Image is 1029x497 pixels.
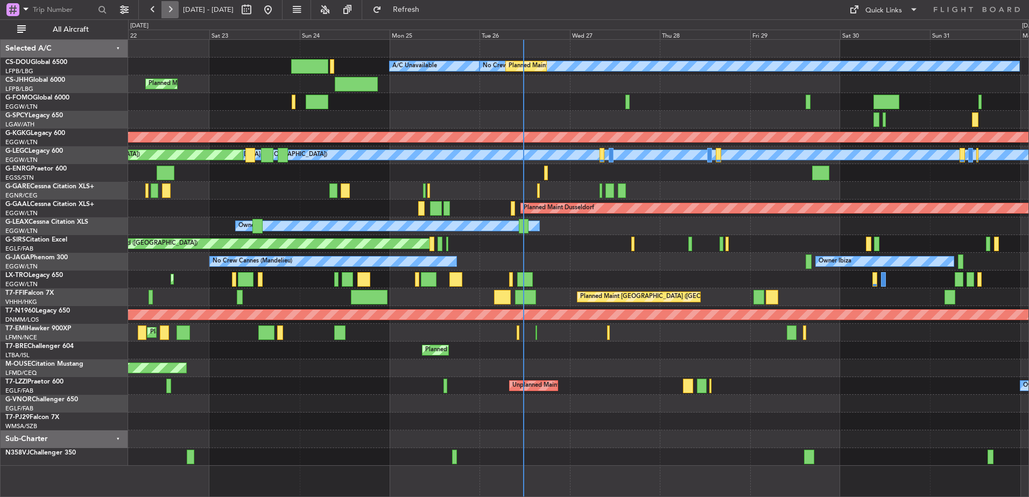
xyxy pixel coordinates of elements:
span: T7-BRE [5,343,27,350]
a: G-SIRSCitation Excel [5,237,67,243]
a: LX-TROLegacy 650 [5,272,63,279]
button: Refresh [368,1,432,18]
div: A/C Unavailable [392,58,437,74]
a: T7-FFIFalcon 7X [5,290,54,296]
a: N358VJChallenger 350 [5,450,76,456]
a: T7-BREChallenger 604 [5,343,74,350]
a: G-LEGCLegacy 600 [5,148,63,154]
a: G-FOMOGlobal 6000 [5,95,69,101]
div: Planned Maint Warsaw ([GEOGRAPHIC_DATA]) [425,342,555,358]
div: Unplanned Maint Oxford ([GEOGRAPHIC_DATA]) [62,236,198,252]
div: Unplanned Maint [GEOGRAPHIC_DATA] ([GEOGRAPHIC_DATA]) [512,378,689,394]
a: T7-EMIHawker 900XP [5,325,71,332]
span: G-GAAL [5,201,30,208]
span: T7-LZZI [5,379,27,385]
a: WMSA/SZB [5,422,37,430]
a: LTBA/ISL [5,351,30,359]
button: Quick Links [844,1,924,18]
span: G-LEGC [5,148,29,154]
span: CS-DOU [5,59,31,66]
span: [DATE] - [DATE] [183,5,234,15]
span: Refresh [384,6,429,13]
div: Sat 30 [840,30,930,39]
div: No Crew Cannes (Mandelieu) [213,253,292,269]
div: Thu 28 [660,30,750,39]
a: EGGW/LTN [5,138,38,146]
a: EGGW/LTN [5,227,38,235]
a: CS-DOUGlobal 6500 [5,59,67,66]
a: G-SPCYLegacy 650 [5,112,63,119]
div: Quick Links [865,5,902,16]
span: G-JAGA [5,254,30,261]
div: Planned Maint Chester [150,324,212,340]
span: CS-JHH [5,77,29,83]
div: Sat 23 [209,30,299,39]
a: EGGW/LTN [5,262,38,271]
a: EGGW/LTN [5,156,38,164]
div: Planned Maint [GEOGRAPHIC_DATA] ([GEOGRAPHIC_DATA] Intl) [580,289,760,305]
a: G-VNORChallenger 650 [5,396,78,403]
a: G-JAGAPhenom 300 [5,254,68,261]
a: M-OUSECitation Mustang [5,361,83,367]
span: G-SIRS [5,237,26,243]
a: LGAV/ATH [5,120,34,129]
div: Planned Maint [GEOGRAPHIC_DATA] ([GEOGRAPHIC_DATA]) [149,76,318,92]
div: Planned Maint Dusseldorf [524,200,594,216]
span: G-GARE [5,183,30,190]
span: M-OUSE [5,361,31,367]
div: Sun 24 [300,30,390,39]
span: T7-N1960 [5,308,36,314]
a: EGNR/CEG [5,191,38,200]
a: EGLF/FAB [5,404,33,413]
a: T7-PJ29Falcon 7X [5,414,59,421]
a: T7-N1960Legacy 650 [5,308,70,314]
a: G-KGKGLegacy 600 [5,130,65,137]
a: EGGW/LTN [5,209,38,217]
a: LFPB/LBG [5,67,33,75]
span: G-VNOR [5,396,32,403]
span: G-SPCY [5,112,29,119]
a: T7-LZZIPraetor 600 [5,379,64,385]
div: Wed 27 [570,30,660,39]
input: Trip Number [33,2,95,18]
div: Mon 25 [390,30,480,39]
button: All Aircraft [12,21,117,38]
div: Owner [238,218,257,234]
div: Fri 22 [119,30,209,39]
span: G-ENRG [5,166,31,172]
span: G-FOMO [5,95,33,101]
a: CS-JHHGlobal 6000 [5,77,65,83]
a: G-GAALCessna Citation XLS+ [5,201,94,208]
a: LFMD/CEQ [5,369,37,377]
span: N358VJ [5,450,30,456]
div: Fri 29 [750,30,840,39]
a: G-GARECessna Citation XLS+ [5,183,94,190]
div: Sun 31 [930,30,1020,39]
a: EGGW/LTN [5,280,38,288]
span: T7-FFI [5,290,24,296]
div: Tue 26 [480,30,569,39]
a: EGLF/FAB [5,245,33,253]
a: G-LEAXCessna Citation XLS [5,219,88,225]
span: All Aircraft [28,26,114,33]
a: EGSS/STN [5,174,34,182]
div: Owner Ibiza [819,253,851,269]
span: T7-PJ29 [5,414,30,421]
a: G-ENRGPraetor 600 [5,166,67,172]
a: EGLF/FAB [5,387,33,395]
div: No Crew [483,58,508,74]
a: DNMM/LOS [5,316,39,324]
a: LFMN/NCE [5,333,37,342]
div: Planned Maint [GEOGRAPHIC_DATA] ([GEOGRAPHIC_DATA]) [509,58,678,74]
span: G-KGKG [5,130,31,137]
span: T7-EMI [5,325,26,332]
a: EGGW/LTN [5,103,38,111]
div: [DATE] [130,22,149,31]
span: G-LEAX [5,219,29,225]
a: VHHH/HKG [5,298,37,306]
a: LFPB/LBG [5,85,33,93]
span: LX-TRO [5,272,29,279]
